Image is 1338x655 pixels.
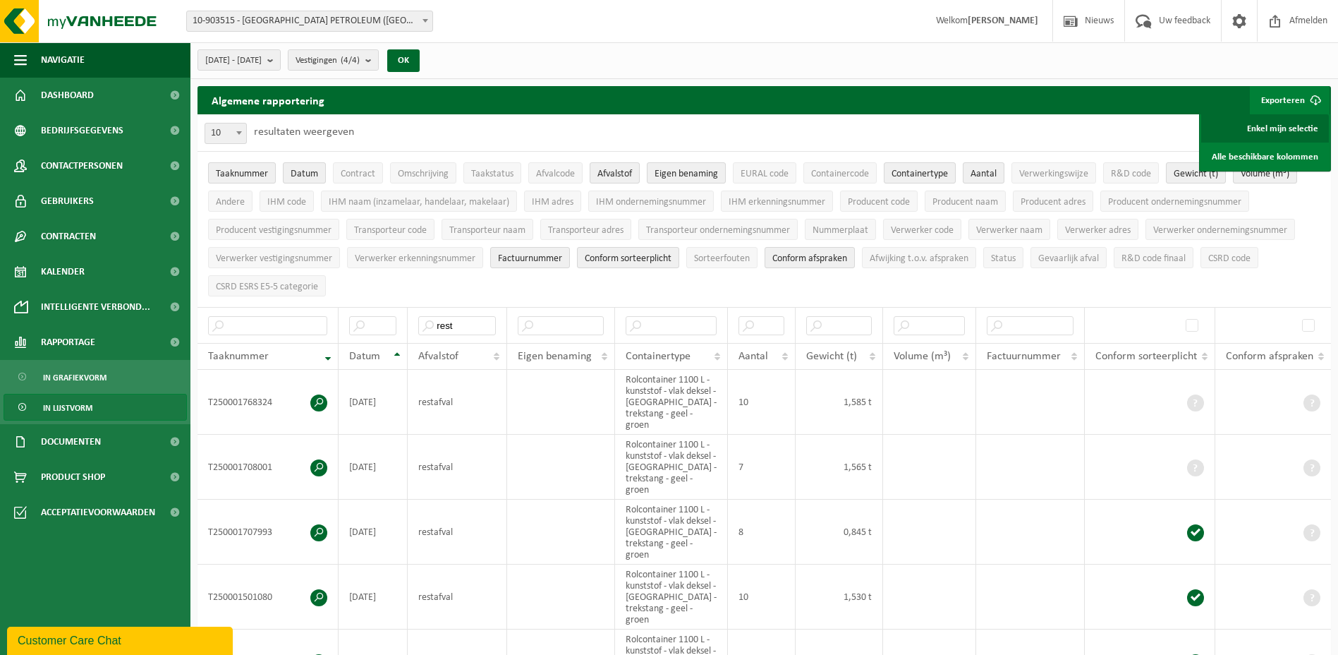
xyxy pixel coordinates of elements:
[408,370,506,435] td: restafval
[1226,351,1313,362] span: Conform afspraken
[41,219,96,254] span: Contracten
[1166,162,1226,184] button: Gewicht (t)Gewicht (t): Activate to sort
[891,225,954,236] span: Verwerker code
[408,565,506,630] td: restafval
[1201,143,1329,171] a: Alle beschikbare kolommen
[686,247,758,268] button: SorteerfoutenSorteerfouten: Activate to sort
[884,162,956,184] button: ContainertypeContainertype: Activate to sort
[208,351,269,362] span: Taaknummer
[596,197,706,208] span: IHM ondernemingsnummer
[1065,225,1131,236] span: Verwerker adres
[216,225,332,236] span: Producent vestigingsnummer
[1241,169,1289,179] span: Volume (m³)
[694,253,750,264] span: Sorteerfouten
[1201,114,1329,143] a: Enkel mijn selectie
[971,169,997,179] span: Aantal
[840,191,918,212] button: Producent codeProducent code: Activate to sort
[471,169,513,179] span: Taakstatus
[1145,219,1295,240] button: Verwerker ondernemingsnummerVerwerker ondernemingsnummer: Activate to sort
[991,253,1016,264] span: Status
[585,253,671,264] span: Conform sorteerplicht
[728,565,796,630] td: 10
[339,500,408,565] td: [DATE]
[205,124,246,143] span: 10
[892,169,948,179] span: Containertype
[1250,86,1330,114] button: Exporteren
[1208,253,1251,264] span: CSRD code
[7,624,236,655] iframe: chat widget
[983,247,1023,268] button: StatusStatus: Activate to sort
[976,225,1042,236] span: Verwerker naam
[339,565,408,630] td: [DATE]
[1013,191,1093,212] button: Producent adresProducent adres: Activate to sort
[806,351,857,362] span: Gewicht (t)
[41,424,101,459] span: Documenten
[216,169,268,179] span: Taaknummer
[536,169,575,179] span: Afvalcode
[796,370,883,435] td: 1,585 t
[4,394,187,421] a: In lijstvorm
[728,370,796,435] td: 10
[532,197,573,208] span: IHM adres
[43,395,92,421] span: In lijstvorm
[341,56,360,65] count: (4/4)
[254,126,354,138] label: resultaten weergeven
[540,219,631,240] button: Transporteur adresTransporteur adres: Activate to sort
[291,169,318,179] span: Datum
[963,162,1004,184] button: AantalAantal: Activate to sort
[498,253,562,264] span: Factuurnummer
[186,11,433,32] span: 10-903515 - KUWAIT PETROLEUM (BELGIUM) NV - ANTWERPEN
[490,247,570,268] button: FactuurnummerFactuurnummer: Activate to sort
[41,184,94,219] span: Gebruikers
[883,219,961,240] button: Verwerker codeVerwerker code: Activate to sort
[41,42,85,78] span: Navigatie
[41,459,105,495] span: Product Shop
[597,169,632,179] span: Afvalstof
[615,435,728,500] td: Rolcontainer 1100 L - kunststof - vlak deksel - [GEOGRAPHIC_DATA] - trekstang - geel - groen
[41,148,123,184] span: Contactpersonen
[518,351,592,362] span: Eigen benaming
[1111,169,1151,179] span: R&D code
[577,247,679,268] button: Conform sorteerplicht : Activate to sort
[41,325,95,360] span: Rapportage
[208,191,253,212] button: AndereAndere: Activate to sort
[41,254,85,289] span: Kalender
[803,162,877,184] button: ContainercodeContainercode: Activate to sort
[197,49,281,71] button: [DATE] - [DATE]
[398,169,449,179] span: Omschrijving
[1233,162,1297,184] button: Volume (m³)Volume (m³): Activate to sort
[721,191,833,212] button: IHM erkenningsnummerIHM erkenningsnummer: Activate to sort
[205,123,247,144] span: 10
[1200,247,1258,268] button: CSRD codeCSRD code: Activate to sort
[346,219,434,240] button: Transporteur codeTransporteur code: Activate to sort
[329,197,509,208] span: IHM naam (inzamelaar, handelaar, makelaar)
[626,351,691,362] span: Containertype
[796,500,883,565] td: 0,845 t
[187,11,432,31] span: 10-903515 - KUWAIT PETROLEUM (BELGIUM) NV - ANTWERPEN
[283,162,326,184] button: DatumDatum: Activate to sort
[848,197,910,208] span: Producent code
[1095,351,1197,362] span: Conform sorteerplicht
[638,219,798,240] button: Transporteur ondernemingsnummerTransporteur ondernemingsnummer : Activate to sort
[197,370,339,435] td: T250001768324
[1114,247,1193,268] button: R&D code finaalR&amp;D code finaal: Activate to sort
[339,370,408,435] td: [DATE]
[355,253,475,264] span: Verwerker erkenningsnummer
[729,197,825,208] span: IHM erkenningsnummer
[870,253,968,264] span: Afwijking t.o.v. afspraken
[894,351,951,362] span: Volume (m³)
[646,225,790,236] span: Transporteur ondernemingsnummer
[615,370,728,435] td: Rolcontainer 1100 L - kunststof - vlak deksel - [GEOGRAPHIC_DATA] - trekstang - geel - groen
[341,169,375,179] span: Contract
[205,50,262,71] span: [DATE] - [DATE]
[741,169,789,179] span: EURAL code
[197,86,339,114] h2: Algemene rapportering
[197,500,339,565] td: T250001707993
[197,435,339,500] td: T250001708001
[655,169,718,179] span: Eigen benaming
[347,247,483,268] button: Verwerker erkenningsnummerVerwerker erkenningsnummer: Activate to sort
[333,162,383,184] button: ContractContract: Activate to sort
[590,162,640,184] button: AfvalstofAfvalstof: Activate to sort
[925,191,1006,212] button: Producent naamProducent naam: Activate to sort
